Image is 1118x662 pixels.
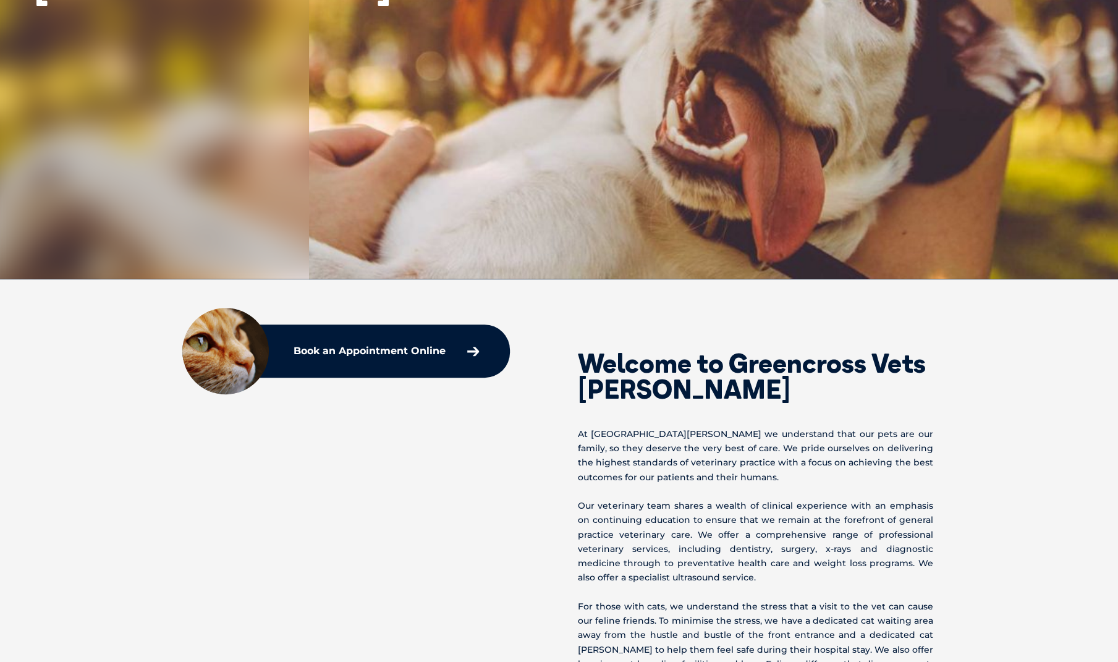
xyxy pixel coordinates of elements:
[578,427,933,485] p: At [GEOGRAPHIC_DATA][PERSON_NAME] we understand that our pets are our family, so they deserve the...
[578,499,933,585] p: Our veterinary team shares a wealth of clinical experience with an emphasis on continuing educati...
[287,340,485,362] a: Book an Appointment Online
[578,350,933,402] h2: Welcome to Greencross Vets [PERSON_NAME]
[294,346,446,356] p: Book an Appointment Online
